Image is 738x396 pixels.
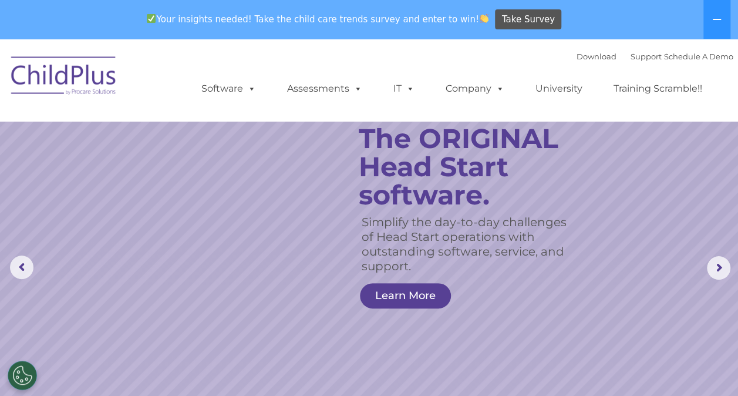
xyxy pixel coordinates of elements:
a: Schedule A Demo [664,52,733,61]
a: IT [382,77,426,100]
a: Learn More [360,283,451,308]
a: Software [190,77,268,100]
rs-layer: The ORIGINAL Head Start software. [359,125,589,209]
span: Last name [163,78,199,86]
img: ✅ [147,14,156,23]
span: Take Survey [502,9,555,30]
a: Take Survey [495,9,561,30]
span: Your insights needed! Take the child care trends survey and enter to win! [142,8,494,31]
img: 👏 [480,14,488,23]
button: Cookies Settings [8,361,37,390]
img: ChildPlus by Procare Solutions [5,48,123,107]
a: Company [434,77,516,100]
rs-layer: Simplify the day-to-day challenges of Head Start operations with outstanding software, service, a... [362,215,578,274]
font: | [577,52,733,61]
span: Phone number [163,126,213,135]
a: Training Scramble!! [602,77,714,100]
a: Assessments [275,77,374,100]
a: Download [577,52,616,61]
a: University [524,77,594,100]
a: Support [631,52,662,61]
